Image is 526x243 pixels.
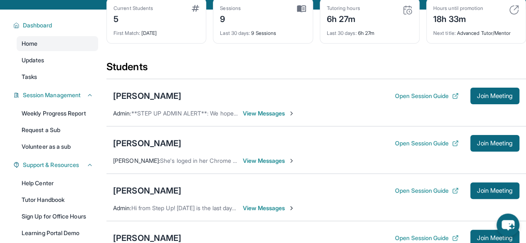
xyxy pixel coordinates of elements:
[17,36,98,51] a: Home
[477,93,513,98] span: Join Meeting
[327,5,360,12] div: Tutoring hours
[477,141,513,146] span: Join Meeting
[220,12,241,25] div: 9
[22,73,37,81] span: Tasks
[20,21,93,29] button: Dashboard
[403,5,412,15] img: card
[17,209,98,224] a: Sign Up for Office Hours
[243,109,295,118] span: View Messages
[477,236,513,241] span: Join Meeting
[114,25,199,37] div: [DATE]
[114,5,153,12] div: Current Students
[113,185,181,196] div: [PERSON_NAME]
[20,91,93,99] button: Session Management
[327,30,357,36] span: Last 30 days :
[106,60,526,79] div: Students
[395,234,459,242] button: Open Session Guide
[114,12,153,25] div: 5
[17,123,98,137] a: Request a Sub
[477,188,513,193] span: Join Meeting
[496,214,519,236] button: chat-button
[113,90,181,102] div: [PERSON_NAME]
[327,12,360,25] div: 6h 27m
[470,135,519,152] button: Join Meeting
[113,137,181,149] div: [PERSON_NAME]
[220,30,250,36] span: Last 30 days :
[113,110,131,117] span: Admin :
[327,25,412,37] div: 6h 27m
[160,157,246,164] span: She's loged in her Chrome book
[17,139,98,154] a: Volunteer as a sub
[243,157,295,165] span: View Messages
[433,5,483,12] div: Hours until promotion
[395,92,459,100] button: Open Session Guide
[470,88,519,104] button: Join Meeting
[470,182,519,199] button: Join Meeting
[23,91,81,99] span: Session Management
[288,110,295,117] img: Chevron-Right
[113,157,160,164] span: [PERSON_NAME] :
[23,161,79,169] span: Support & Resources
[113,204,131,211] span: Admin :
[22,56,44,64] span: Updates
[22,39,37,48] span: Home
[433,25,519,37] div: Advanced Tutor/Mentor
[114,30,140,36] span: First Match :
[17,53,98,68] a: Updates
[395,139,459,147] button: Open Session Guide
[220,25,306,37] div: 9 Sessions
[17,106,98,121] a: Weekly Progress Report
[17,226,98,241] a: Learning Portal Demo
[192,5,199,12] img: card
[17,69,98,84] a: Tasks
[395,187,459,195] button: Open Session Guide
[220,5,241,12] div: Sessions
[20,161,93,169] button: Support & Resources
[17,176,98,191] a: Help Center
[23,21,52,29] span: Dashboard
[131,110,377,117] span: **STEP UP ADMIN ALERT**: We hope you have a great first session [DATE]! -Mer @Step Up
[297,5,306,12] img: card
[433,30,456,36] span: Next title :
[17,192,98,207] a: Tutor Handbook
[288,157,295,164] img: Chevron-Right
[433,12,483,25] div: 18h 33m
[509,5,519,15] img: card
[243,204,295,212] span: View Messages
[288,205,295,211] img: Chevron-Right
